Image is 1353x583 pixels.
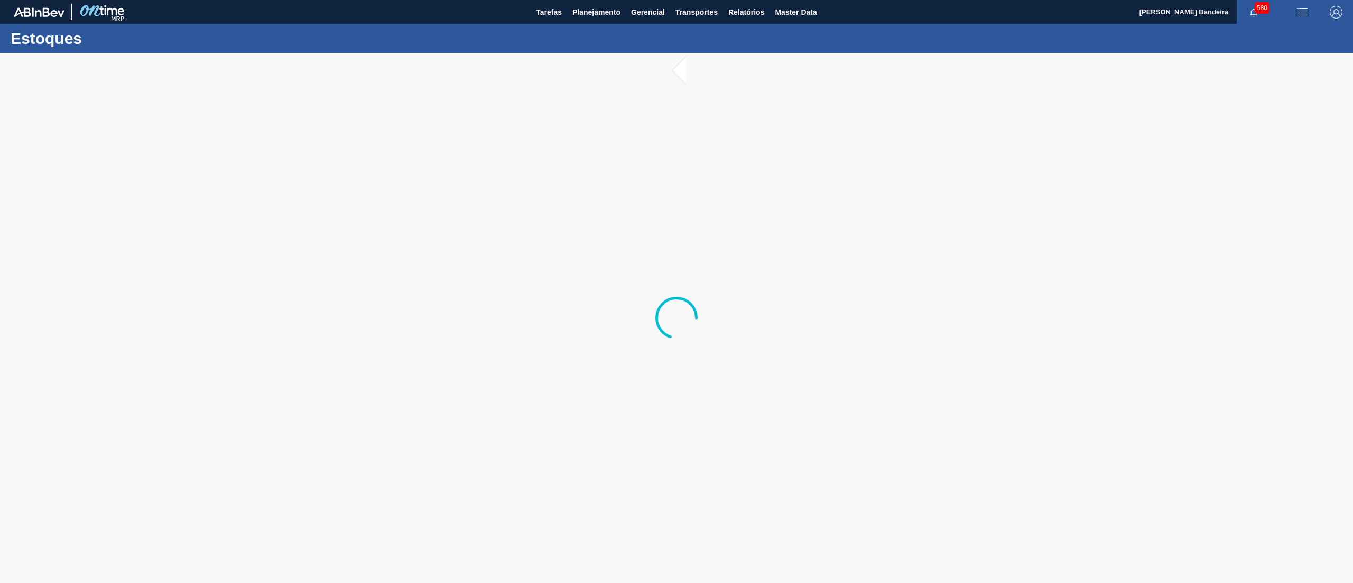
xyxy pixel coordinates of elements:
[1237,5,1271,20] button: Notificações
[1296,6,1309,19] img: userActions
[631,6,665,19] span: Gerencial
[728,6,764,19] span: Relatórios
[775,6,817,19] span: Master Data
[1330,6,1342,19] img: Logout
[536,6,562,19] span: Tarefas
[675,6,718,19] span: Transportes
[572,6,620,19] span: Planejamento
[11,32,198,44] h1: Estoques
[1255,2,1269,14] span: 580
[14,7,64,17] img: TNhmsLtSVTkK8tSr43FrP2fwEKptu5GPRR3wAAAABJRU5ErkJggg==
